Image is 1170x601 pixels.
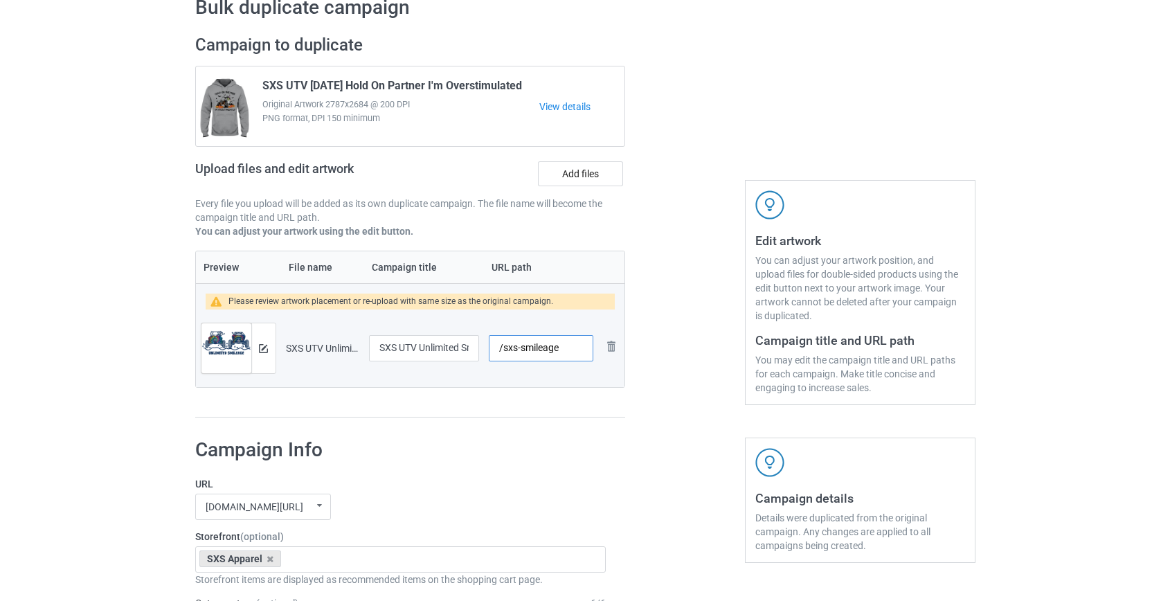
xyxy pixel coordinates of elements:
th: File name [281,251,364,283]
span: Original Artwork 2787x2684 @ 200 DPI [262,98,540,111]
th: Preview [196,251,281,283]
img: svg+xml;base64,PD94bWwgdmVyc2lvbj0iMS4wIiBlbmNvZGluZz0iVVRGLTgiPz4KPHN2ZyB3aWR0aD0iNDJweCIgaGVpZ2... [755,448,784,477]
span: PNG format, DPI 150 minimum [262,111,540,125]
span: SXS UTV [DATE] Hold On Partner I'm Overstimulated [262,79,522,98]
img: warning [210,296,229,307]
img: svg+xml;base64,PD94bWwgdmVyc2lvbj0iMS4wIiBlbmNvZGluZz0iVVRGLTgiPz4KPHN2ZyB3aWR0aD0iMTRweCIgaGVpZ2... [259,344,268,353]
img: svg+xml;base64,PD94bWwgdmVyc2lvbj0iMS4wIiBlbmNvZGluZz0iVVRGLTgiPz4KPHN2ZyB3aWR0aD0iMjhweCIgaGVpZ2... [603,338,620,355]
div: Please review artwork placement or re-upload with same size as the original campaign. [228,294,553,310]
span: (optional) [240,531,284,542]
h3: Edit artwork [755,233,965,249]
div: SXS Apparel [199,550,282,567]
h3: Campaign title and URL path [755,332,965,348]
img: original.png [201,323,251,390]
div: You can adjust your artwork position, and upload files for double-sided products using the edit b... [755,253,965,323]
h1: Campaign Info [195,438,606,463]
label: Add files [538,161,623,186]
h2: Upload files and edit artwork [195,161,453,187]
a: View details [539,100,624,114]
label: Storefront [195,530,606,544]
div: SXS UTV Unlimited Smileage.png [286,341,359,355]
b: You can adjust your artwork using the edit button. [195,226,413,237]
div: Storefront items are displayed as recommended items on the shopping cart page. [195,573,606,586]
div: [DOMAIN_NAME][URL] [206,502,303,512]
h2: Campaign to duplicate [195,35,626,56]
th: Campaign title [364,251,485,283]
div: Details were duplicated from the original campaign. Any changes are applied to all campaigns bein... [755,511,965,553]
div: You may edit the campaign title and URL paths for each campaign. Make title concise and engaging ... [755,353,965,395]
th: URL path [484,251,597,283]
h3: Campaign details [755,490,965,506]
img: svg+xml;base64,PD94bWwgdmVyc2lvbj0iMS4wIiBlbmNvZGluZz0iVVRGLTgiPz4KPHN2ZyB3aWR0aD0iNDJweCIgaGVpZ2... [755,190,784,219]
p: Every file you upload will be added as its own duplicate campaign. The file name will become the ... [195,197,626,224]
label: URL [195,477,606,491]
